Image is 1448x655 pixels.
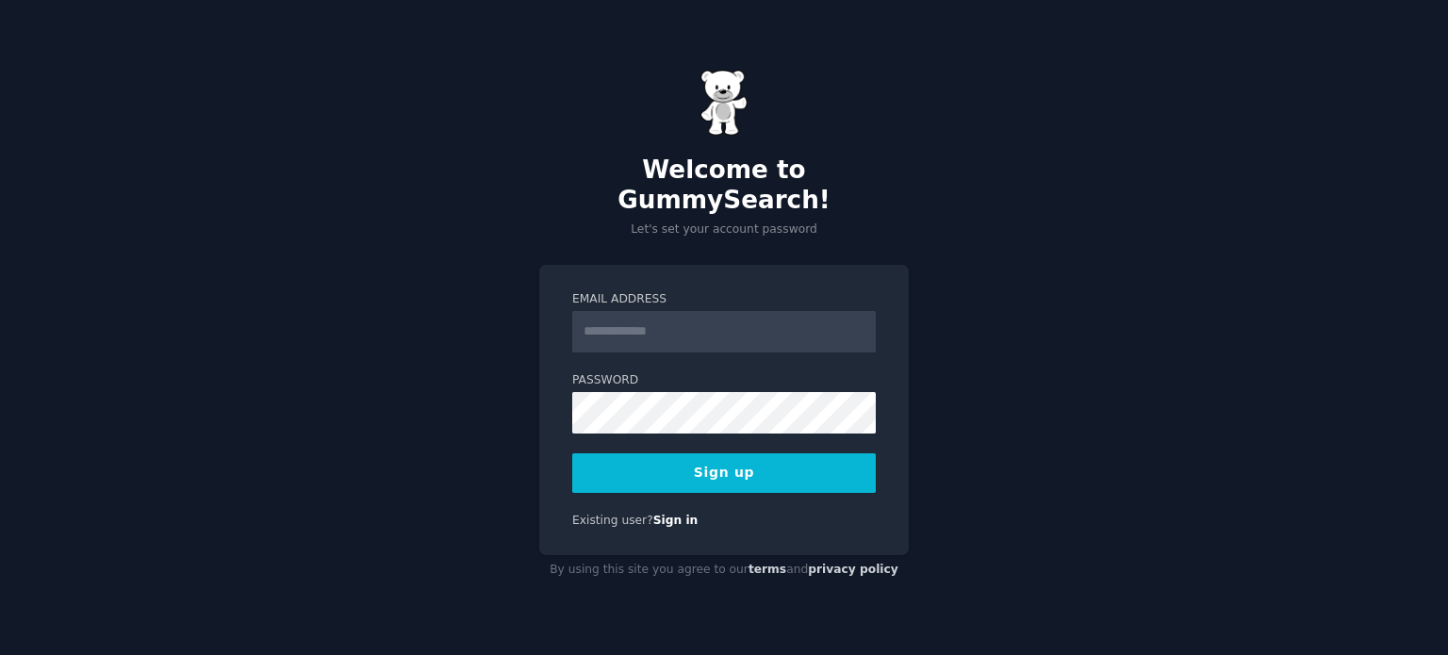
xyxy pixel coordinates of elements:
p: Let's set your account password [539,221,909,238]
a: Sign in [653,514,699,527]
a: privacy policy [808,563,898,576]
h2: Welcome to GummySearch! [539,156,909,215]
span: Existing user? [572,514,653,527]
label: Email Address [572,291,876,308]
div: By using this site you agree to our and [539,555,909,585]
a: terms [749,563,786,576]
button: Sign up [572,453,876,493]
label: Password [572,372,876,389]
img: Gummy Bear [700,70,748,136]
